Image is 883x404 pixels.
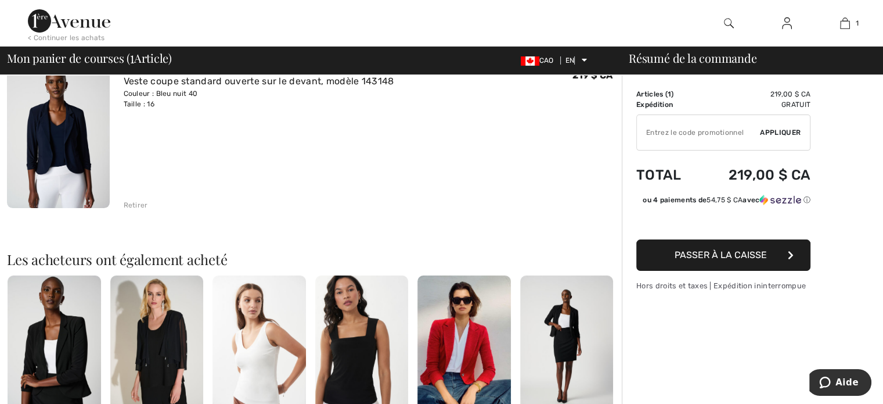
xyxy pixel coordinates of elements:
[809,369,871,398] iframe: Ouvre un widget dans lequel vous pouvez trouver plus d'informations
[124,76,394,87] a: Veste coupe standard ouverte sur le devant, modèle 143148
[28,9,110,33] img: 1ère Avenue
[7,50,130,66] font: Mon panier de courses (
[668,90,671,98] font: 1
[28,34,105,42] font: < Continuer les achats
[124,201,148,209] font: Retirer
[636,209,810,235] iframe: PayPal-paypal
[636,167,682,183] font: Total
[7,54,110,208] img: Veste coupe standard ouverte sur le devant, modèle 143148
[759,195,801,205] img: Sezzle
[565,56,575,65] font: EN
[803,196,810,204] font: ⓘ
[636,101,673,109] font: Expédition
[840,16,850,30] img: Mon sac
[773,16,801,31] a: Se connecter
[636,90,668,98] font: Articles (
[782,16,792,30] img: Mes informations
[724,16,734,30] img: rechercher sur le site
[636,281,806,290] font: Hors droits et taxes | Expédition ininterrompue
[636,195,810,209] div: ou 4 paiements de54,75 $ CAavecSezzle Cliquez pour en savoir plus sur Sezzle
[643,196,707,204] font: ou 4 paiements de
[760,128,801,137] font: Appliquer
[134,50,172,66] font: Article)
[572,70,612,81] font: 219 $ CA
[7,250,228,269] font: Les acheteurs ont également acheté
[124,90,198,98] font: Couleur : Bleu nuit 40
[629,50,756,66] font: Résumé de la commande
[707,196,743,204] font: 54,75 $ CA
[781,101,810,109] font: Gratuit
[636,239,810,271] button: Passer à la caisse
[124,100,154,108] font: Taille : 16
[637,115,760,150] input: Code promotionnel
[521,56,539,66] img: Dollar canadien
[729,167,810,183] font: 219,00 $ CA
[856,19,859,27] font: 1
[671,90,673,98] font: )
[539,56,554,65] font: CAO
[743,196,759,204] font: avec
[770,90,810,98] font: 219,00 $ CA
[675,249,767,260] font: Passer à la caisse
[130,47,134,67] font: 1
[816,16,873,30] a: 1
